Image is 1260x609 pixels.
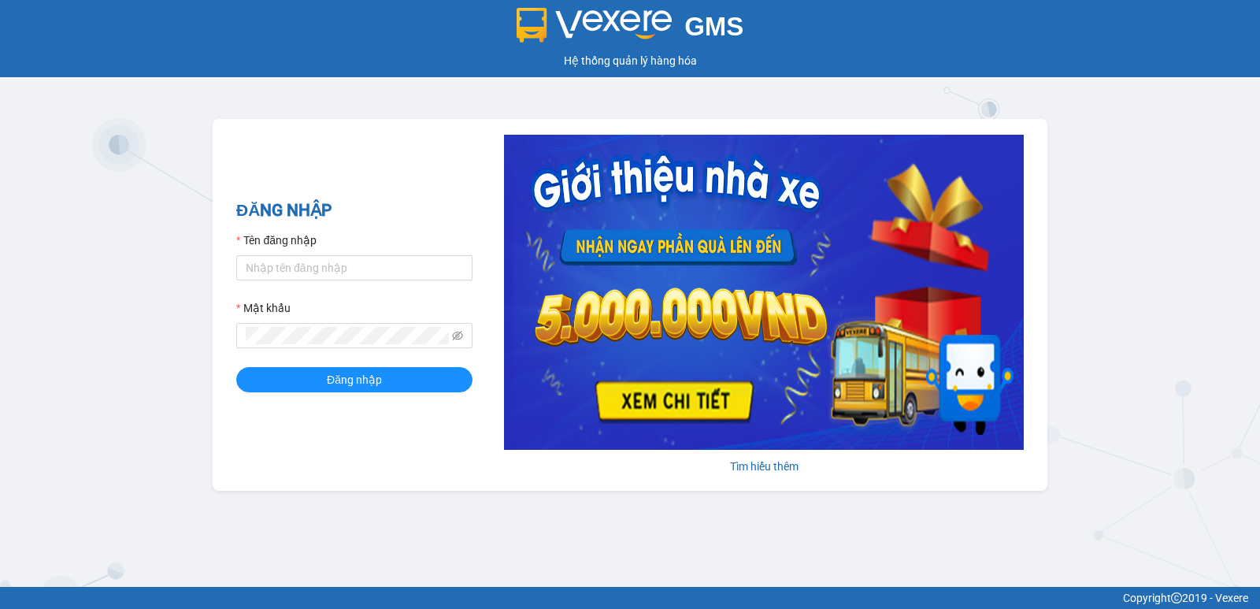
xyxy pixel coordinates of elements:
button: Đăng nhập [236,367,472,392]
span: Đăng nhập [327,371,382,388]
div: Copyright 2019 - Vexere [12,589,1248,607]
h2: ĐĂNG NHẬP [236,198,472,224]
img: logo 2 [517,8,673,43]
span: eye-invisible [452,330,463,341]
div: Tìm hiểu thêm [504,458,1024,475]
span: GMS [684,12,743,41]
label: Tên đăng nhập [236,232,317,249]
input: Mật khẩu [246,327,449,344]
a: GMS [517,24,744,36]
label: Mật khẩu [236,299,291,317]
div: Hệ thống quản lý hàng hóa [4,52,1256,69]
img: banner-0 [504,135,1024,450]
span: copyright [1171,592,1182,603]
input: Tên đăng nhập [236,255,472,280]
